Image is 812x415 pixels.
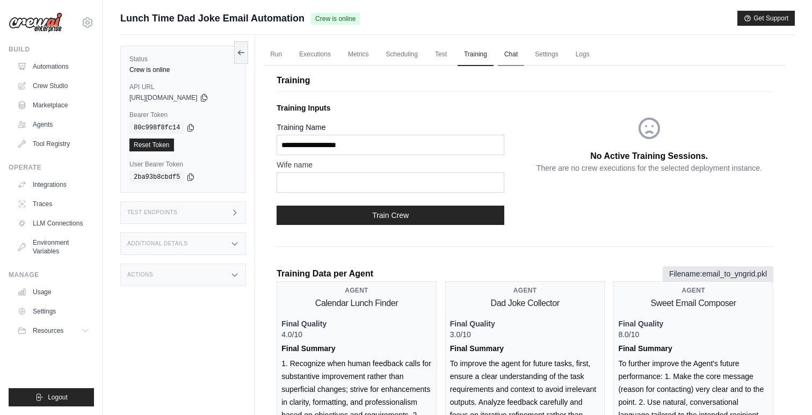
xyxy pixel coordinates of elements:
[651,297,736,310] h2: Sweet Email Composer
[129,55,237,63] label: Status
[13,303,94,320] a: Settings
[13,116,94,133] a: Agents
[129,111,237,119] label: Bearer Token
[127,209,178,216] h3: Test Endpoints
[13,77,94,94] a: Crew Studio
[491,297,560,310] h2: Dad Joke Collector
[13,135,94,152] a: Tool Registry
[127,272,153,278] h3: Actions
[13,283,94,301] a: Usage
[311,13,360,25] span: Crew is online
[277,103,525,113] p: Training Inputs
[281,342,432,355] p: Final Summary
[13,322,94,339] button: Resources
[120,11,305,26] span: Lunch Time Dad Joke Email Automation
[450,319,495,328] strong: Final Quality
[13,97,94,114] a: Marketplace
[129,160,237,169] label: User Bearer Token
[618,318,769,340] p: 8.0/10
[277,159,504,170] label: Wife name
[127,241,187,247] h3: Additional Details
[569,43,596,66] a: Logs
[33,326,63,335] span: Resources
[663,266,773,281] span: Filename:
[528,43,564,66] a: Settings
[13,58,94,75] a: Automations
[618,342,769,355] p: Final Summary
[702,270,767,278] span: email_to_yngrid.pkl
[129,93,198,102] span: [URL][DOMAIN_NAME]
[129,83,237,91] label: API URL
[450,342,600,355] p: Final Summary
[277,122,504,133] label: Training Name
[536,163,762,173] p: There are no crew executions for the selected deployment instance.
[618,319,663,328] strong: Final Quality
[129,65,237,74] div: Crew is online
[315,297,398,310] h2: Calendar Lunch Finder
[281,318,432,340] p: 4.0/10
[458,43,494,66] a: Training
[450,318,600,340] p: 3.0/10
[498,43,524,66] a: Chat
[9,388,94,406] button: Logout
[9,271,94,279] div: Manage
[13,215,94,232] a: LLM Connections
[277,74,773,87] p: Training
[682,286,705,295] span: Agent
[277,267,373,280] p: Training Data per Agent
[342,43,375,66] a: Metrics
[13,234,94,260] a: Environment Variables
[48,393,68,402] span: Logout
[281,319,327,328] strong: Final Quality
[429,43,453,66] a: Test
[590,150,708,163] p: No Active Training Sessions.
[9,12,62,33] img: Logo
[380,43,424,66] a: Scheduling
[277,206,504,225] button: Train Crew
[13,176,94,193] a: Integrations
[345,286,368,295] span: Agent
[293,43,337,66] a: Executions
[129,171,184,184] code: 2ba93b8cbdf5
[13,195,94,213] a: Traces
[9,163,94,172] div: Operate
[737,11,795,26] button: Get Support
[513,286,537,295] span: Agent
[129,121,184,134] code: 80c998f8fc14
[129,139,174,151] a: Reset Token
[264,43,288,66] a: Run
[9,45,94,54] div: Build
